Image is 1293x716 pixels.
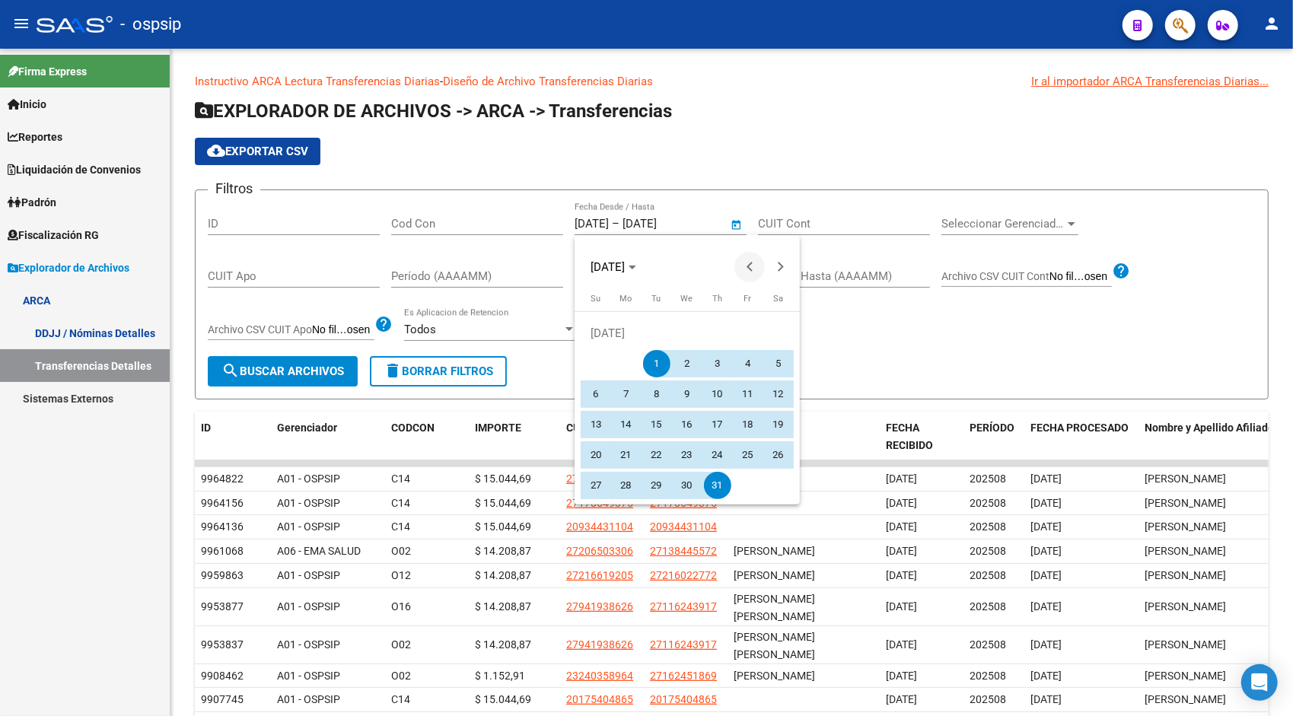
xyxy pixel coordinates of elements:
[582,441,610,469] span: 20
[591,294,600,304] span: Su
[765,411,792,438] span: 19
[773,294,783,304] span: Sa
[672,379,702,409] button: July 9, 2025
[652,294,661,304] span: Tu
[672,409,702,440] button: July 16, 2025
[733,379,763,409] button: July 11, 2025
[674,441,701,469] span: 23
[763,409,794,440] button: July 19, 2025
[611,470,642,501] button: July 28, 2025
[581,379,611,409] button: July 6, 2025
[611,409,642,440] button: July 14, 2025
[763,440,794,470] button: July 26, 2025
[733,348,763,379] button: July 4, 2025
[674,472,701,499] span: 30
[734,441,762,469] span: 25
[734,252,765,282] button: Previous month
[763,348,794,379] button: July 5, 2025
[734,350,762,377] span: 4
[582,472,610,499] span: 27
[611,440,642,470] button: July 21, 2025
[765,252,795,282] button: Next month
[765,380,792,408] span: 12
[674,411,701,438] span: 16
[581,470,611,501] button: July 27, 2025
[744,294,752,304] span: Fr
[702,440,733,470] button: July 24, 2025
[763,379,794,409] button: July 12, 2025
[672,470,702,501] button: July 30, 2025
[704,472,731,499] span: 31
[591,260,625,274] span: [DATE]
[584,253,642,281] button: Choose month and year
[672,348,702,379] button: July 2, 2025
[1241,664,1278,701] div: Open Intercom Messenger
[581,318,794,348] td: [DATE]
[642,379,672,409] button: July 8, 2025
[702,409,733,440] button: July 17, 2025
[704,441,731,469] span: 24
[643,441,670,469] span: 22
[734,411,762,438] span: 18
[674,350,701,377] span: 2
[733,440,763,470] button: July 25, 2025
[613,441,640,469] span: 21
[643,380,670,408] span: 8
[642,409,672,440] button: July 15, 2025
[704,411,731,438] span: 17
[712,294,722,304] span: Th
[613,472,640,499] span: 28
[582,411,610,438] span: 13
[613,380,640,408] span: 7
[702,348,733,379] button: July 3, 2025
[643,350,670,377] span: 1
[642,348,672,379] button: July 1, 2025
[733,409,763,440] button: July 18, 2025
[611,379,642,409] button: July 7, 2025
[620,294,632,304] span: Mo
[613,411,640,438] span: 14
[643,472,670,499] span: 29
[704,350,731,377] span: 3
[582,380,610,408] span: 6
[704,380,731,408] span: 10
[642,440,672,470] button: July 22, 2025
[765,350,792,377] span: 5
[581,409,611,440] button: July 13, 2025
[674,380,701,408] span: 9
[702,470,733,501] button: July 31, 2025
[681,294,693,304] span: We
[643,411,670,438] span: 15
[702,379,733,409] button: July 10, 2025
[581,440,611,470] button: July 20, 2025
[734,380,762,408] span: 11
[642,470,672,501] button: July 29, 2025
[765,441,792,469] span: 26
[672,440,702,470] button: July 23, 2025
